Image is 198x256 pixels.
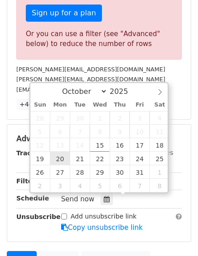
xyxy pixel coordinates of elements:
a: Copy unsubscribe link [61,223,143,232]
strong: Filters [16,177,39,185]
span: October 26, 2025 [30,165,50,179]
span: October 2, 2025 [110,111,130,125]
span: November 4, 2025 [70,179,90,192]
span: October 4, 2025 [150,111,169,125]
span: October 19, 2025 [30,152,50,165]
label: Add unsubscribe link [71,212,137,221]
span: October 5, 2025 [30,125,50,138]
span: Wed [90,102,110,108]
span: Sun [30,102,50,108]
h5: Advanced [16,134,182,144]
span: October 9, 2025 [110,125,130,138]
span: October 17, 2025 [130,138,150,152]
span: Mon [50,102,70,108]
div: Or you can use a filter (see "Advanced" below) to reduce the number of rows [26,29,172,49]
span: October 7, 2025 [70,125,90,138]
span: October 28, 2025 [70,165,90,179]
span: October 13, 2025 [50,138,70,152]
span: October 25, 2025 [150,152,169,165]
span: October 16, 2025 [110,138,130,152]
a: Sign up for a plan [26,5,102,22]
span: September 29, 2025 [50,111,70,125]
span: October 24, 2025 [130,152,150,165]
span: November 5, 2025 [90,179,110,192]
span: November 3, 2025 [50,179,70,192]
strong: Tracking [16,149,47,157]
span: November 6, 2025 [110,179,130,192]
span: October 27, 2025 [50,165,70,179]
span: October 15, 2025 [90,138,110,152]
span: Sat [150,102,169,108]
span: October 20, 2025 [50,152,70,165]
span: October 8, 2025 [90,125,110,138]
span: Tue [70,102,90,108]
span: October 1, 2025 [90,111,110,125]
span: October 12, 2025 [30,138,50,152]
small: [PERSON_NAME][EMAIL_ADDRESS][DOMAIN_NAME] [16,66,165,73]
span: November 2, 2025 [30,179,50,192]
span: Fri [130,102,150,108]
strong: Schedule [16,195,49,202]
span: October 11, 2025 [150,125,169,138]
iframe: Chat Widget [153,213,198,256]
input: Year [107,87,140,96]
span: October 10, 2025 [130,125,150,138]
span: October 3, 2025 [130,111,150,125]
span: October 18, 2025 [150,138,169,152]
span: Send now [61,195,95,203]
strong: Unsubscribe [16,213,61,220]
small: [PERSON_NAME][EMAIL_ADDRESS][DOMAIN_NAME] [16,76,165,83]
span: October 31, 2025 [130,165,150,179]
a: +44 more [16,99,54,110]
small: [EMAIL_ADDRESS][DOMAIN_NAME] [16,86,117,93]
span: October 21, 2025 [70,152,90,165]
span: October 23, 2025 [110,152,130,165]
span: September 28, 2025 [30,111,50,125]
span: October 30, 2025 [110,165,130,179]
span: November 1, 2025 [150,165,169,179]
span: Thu [110,102,130,108]
span: November 7, 2025 [130,179,150,192]
span: October 22, 2025 [90,152,110,165]
span: October 29, 2025 [90,165,110,179]
span: September 30, 2025 [70,111,90,125]
span: October 14, 2025 [70,138,90,152]
span: October 6, 2025 [50,125,70,138]
span: November 8, 2025 [150,179,169,192]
